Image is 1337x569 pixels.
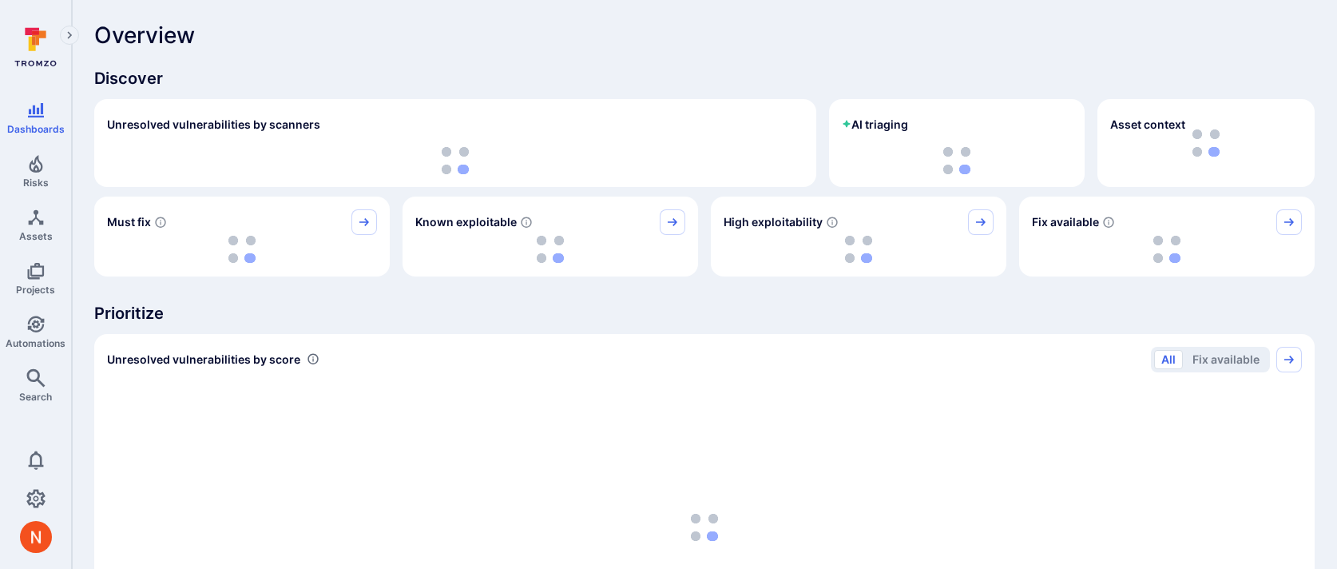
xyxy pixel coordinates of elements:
div: loading spinner [724,235,994,264]
svg: Risk score >=40 , missed SLA [154,216,167,229]
div: loading spinner [107,235,377,264]
button: All [1154,350,1183,369]
span: Must fix [107,214,151,230]
h2: Unresolved vulnerabilities by scanners [107,117,320,133]
span: Assets [19,230,53,242]
div: loading spinner [107,147,803,174]
svg: EPSS score ≥ 0.7 [826,216,839,229]
span: Dashboards [7,123,65,135]
h2: AI triaging [842,117,908,133]
img: Loading... [943,147,970,174]
span: Fix available [1032,214,1099,230]
i: Expand navigation menu [64,29,75,42]
div: loading spinner [842,147,1072,174]
span: Search [19,391,52,403]
div: Must fix [94,197,390,277]
img: Loading... [537,236,564,263]
img: Loading... [1153,236,1180,263]
div: loading spinner [1032,235,1302,264]
div: High exploitability [711,197,1006,277]
span: High exploitability [724,214,823,230]
img: ACg8ocIprwjrgDQnDsNSk9Ghn5p5-B8DpAKWoJ5Gi9syOE4K59tr4Q=s96-c [20,521,52,553]
button: Expand navigation menu [60,26,79,45]
div: Fix available [1019,197,1315,277]
span: Unresolved vulnerabilities by score [107,352,300,368]
img: Loading... [845,236,872,263]
div: loading spinner [415,235,685,264]
span: Discover [94,67,1315,90]
span: Overview [94,22,195,48]
img: Loading... [691,514,718,541]
span: Asset context [1110,117,1185,133]
span: Automations [6,337,65,349]
div: Known exploitable [403,197,698,277]
span: Risks [23,177,49,189]
div: Neeren Patki [20,521,52,553]
svg: Vulnerabilities with fix available [1102,216,1115,229]
svg: Confirmed exploitable by KEV [520,216,533,229]
span: Known exploitable [415,214,517,230]
img: Loading... [442,147,469,174]
button: Fix available [1185,350,1267,369]
div: Number of vulnerabilities in status 'Open' 'Triaged' and 'In process' grouped by score [307,351,319,368]
img: Loading... [228,236,256,263]
span: Projects [16,284,55,296]
span: Prioritize [94,302,1315,324]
